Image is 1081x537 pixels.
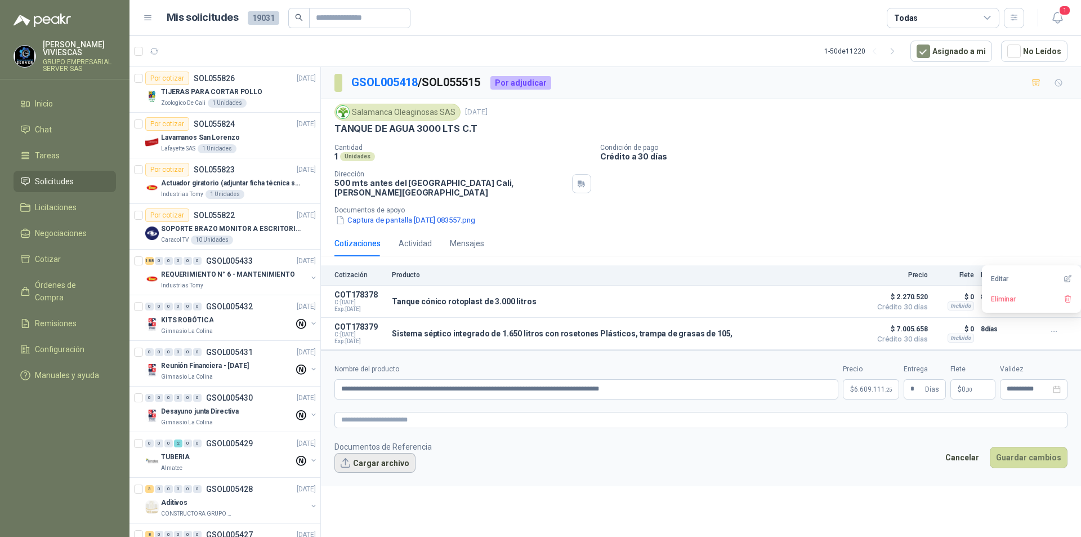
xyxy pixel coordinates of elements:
span: search [295,14,303,21]
a: GSOL005418 [351,76,418,89]
p: [PERSON_NAME] VIVIESCAS [43,41,116,56]
div: 1 - 50 de 11220 [824,42,901,60]
p: [DATE] [297,438,316,449]
a: Manuales y ayuda [14,365,116,386]
div: 0 [145,440,154,447]
p: SOL055822 [194,211,235,219]
p: Aditivos [161,498,187,508]
div: 0 [184,394,192,402]
p: [DATE] [297,347,316,358]
a: 0 0 0 0 0 0 GSOL005430[DATE] Company LogoDesayuno junta DirectivaGimnasio La Colina [145,391,318,427]
p: GRUPO EMPRESARIAL SERVER SAS [43,59,116,72]
div: 0 [193,440,202,447]
a: Por cotizarSOL055823[DATE] Company LogoActuador giratorio (adjuntar ficha técnica si es diferente... [129,158,320,204]
a: Por cotizarSOL055826[DATE] Company LogoTIJERAS PARA CORTAR POLLOZoologico De Cali1 Unidades [129,67,320,113]
div: 0 [193,485,202,493]
div: 0 [155,485,163,493]
div: 1 Unidades [198,144,236,153]
p: TUBERIA [161,452,190,463]
div: 0 [184,303,192,310]
div: 0 [184,440,192,447]
div: 188 [145,257,154,265]
p: / SOL055515 [351,74,481,91]
p: COT178379 [334,322,385,331]
p: [DATE] [297,119,316,130]
p: Actuador giratorio (adjuntar ficha técnica si es diferente a festo) [161,178,301,189]
p: GSOL005433 [206,257,253,265]
div: 0 [174,394,182,402]
a: 3 0 0 0 0 0 GSOL005428[DATE] Company LogoAditivosCONSTRUCTORA GRUPO FIP [145,482,318,518]
span: Configuración [35,343,84,356]
p: GSOL005431 [206,348,253,356]
div: 10 Unidades [191,236,233,245]
span: Tareas [35,149,60,162]
p: GSOL005430 [206,394,253,402]
p: SOL055826 [194,74,235,82]
img: Company Logo [145,135,159,149]
button: 1 [1047,8,1067,28]
img: Company Logo [145,363,159,377]
span: Órdenes de Compra [35,279,105,304]
a: 0 0 0 2 0 0 GSOL005429[DATE] Company LogoTUBERIAAlmatec [145,437,318,473]
img: Company Logo [145,409,159,423]
a: Licitaciones [14,197,116,218]
div: 0 [174,257,182,265]
p: Gimnasio La Colina [161,372,213,381]
span: Chat [35,123,52,136]
div: 0 [155,348,163,356]
img: Company Logo [145,272,159,286]
a: 0 0 0 0 0 0 GSOL005431[DATE] Company LogoReunión Financiera - [DATE]Gimnasio La Colina [145,345,318,381]
div: Salamanca Oleaginosas SAS [334,104,461,121]
div: 0 [145,348,154,356]
button: Cargar archivo [334,453,416,473]
div: 2 [174,440,182,447]
img: Logo peakr [14,14,71,27]
p: Zoologico De Cali [161,99,206,108]
a: 188 0 0 0 0 0 GSOL005433[DATE] Company LogoREQUERIMIENTO N° 6 - MANTENIMIENTOIndustrias Tomy [145,254,318,290]
div: 0 [164,394,173,402]
p: COT178378 [334,290,385,299]
label: Flete [950,364,995,375]
div: 0 [145,394,154,402]
img: Company Logo [145,181,159,194]
button: Asignado a mi [910,41,992,62]
div: 0 [184,257,192,265]
label: Entrega [904,364,946,375]
span: Negociaciones [35,227,87,239]
span: Crédito 30 días [872,336,928,343]
span: ,00 [966,387,972,393]
span: Remisiones [35,317,77,330]
span: Solicitudes [35,175,74,188]
p: Cantidad [334,144,591,152]
img: Company Logo [145,318,159,331]
div: Por adjudicar [490,76,551,90]
p: Precio [872,271,928,279]
div: Cotizaciones [334,237,381,250]
span: Exp: [DATE] [334,338,385,345]
a: Solicitudes [14,171,116,192]
div: 0 [174,303,182,310]
p: [DATE] [297,393,316,403]
p: $6.609.111,25 [843,379,899,400]
p: Almatec [161,464,182,473]
div: 0 [184,348,192,356]
img: Company Logo [145,455,159,468]
a: Tareas [14,145,116,166]
p: SOL055824 [194,120,235,128]
p: [DATE] [465,107,488,118]
p: 8 días [981,322,1009,336]
p: Caracol TV [161,236,189,245]
span: ,25 [885,387,892,393]
p: GSOL005428 [206,485,253,493]
button: Captura de pantalla [DATE] 083557.png [334,214,476,226]
p: Tanque cónico rotoplast de 3.000 litros [392,297,537,306]
p: Sistema séptico integrado de 1.650 litros con rosetones Plásticos, trampa de grasas de 105, [392,329,732,338]
p: Industrias Tomy [161,281,203,290]
div: Unidades [340,152,375,161]
div: 0 [164,440,173,447]
p: [DATE] [297,210,316,221]
button: Cancelar [939,447,985,468]
div: 0 [174,485,182,493]
a: Chat [14,119,116,140]
span: 6.609.111 [854,386,892,393]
